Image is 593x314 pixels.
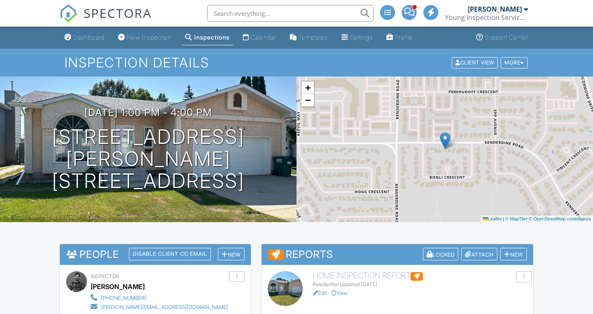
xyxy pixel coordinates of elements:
[338,30,376,45] a: Settings
[218,248,245,261] div: New
[313,281,527,288] div: Residential Updated [DATE]
[383,30,416,45] a: Profile
[91,293,228,302] a: [PHONE_NUMBER]
[182,30,233,45] a: Inspections
[115,30,175,45] a: New Inspection
[287,30,331,45] a: Templates
[395,34,413,41] div: Profile
[13,126,283,192] h1: [STREET_ADDRESS][PERSON_NAME] [STREET_ADDRESS]
[350,34,373,41] div: Settings
[60,244,251,265] h3: People
[194,34,230,41] div: Inspections
[445,13,528,22] div: Young Inspection Services Ltd
[59,11,152,29] a: SPECTORA
[451,59,500,65] a: Client View
[59,4,78,22] img: The Best Home Inspection Software - Spectora
[452,57,498,68] div: Client View
[262,244,533,265] h3: Reports
[129,248,211,260] div: Disable Client CC Email
[91,280,145,293] div: [PERSON_NAME]
[91,273,119,279] span: Inspector
[207,5,373,22] input: Search everything...
[483,216,502,221] a: Leaflet
[101,295,146,302] div: [PHONE_NUMBER]
[101,304,228,311] div: [PERSON_NAME][EMAIL_ADDRESS][DOMAIN_NAME]
[299,34,328,41] div: Templates
[529,216,591,221] a: © OpenStreetMap contributors
[500,248,527,261] div: New
[313,290,327,296] a: Edit
[505,216,528,221] a: © MapTiler
[473,30,532,45] a: Support Center
[423,248,459,261] div: Locked
[73,34,105,41] div: Dashboard
[251,34,277,41] div: Calendar
[461,248,497,261] div: Attach
[91,302,228,311] a: [PERSON_NAME][EMAIL_ADDRESS][DOMAIN_NAME]
[468,5,522,13] div: [PERSON_NAME]
[501,57,528,68] div: More
[305,82,311,93] span: +
[440,132,450,149] img: Marker
[61,30,108,45] a: Dashboard
[313,271,527,288] a: Home Inspection Report Residential Updated [DATE]
[64,55,528,70] h1: Inspection Details
[301,94,314,106] a: Zoom out
[127,34,172,41] div: New Inspection
[485,34,529,41] div: Support Center
[301,82,314,94] a: Zoom in
[332,290,348,296] a: View
[84,4,152,22] span: SPECTORA
[84,107,212,118] h3: [DATE] 1:00 pm - 4:00 pm
[305,95,311,105] span: −
[313,271,527,280] h6: Home Inspection Report
[503,216,504,221] span: |
[240,30,280,45] a: Calendar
